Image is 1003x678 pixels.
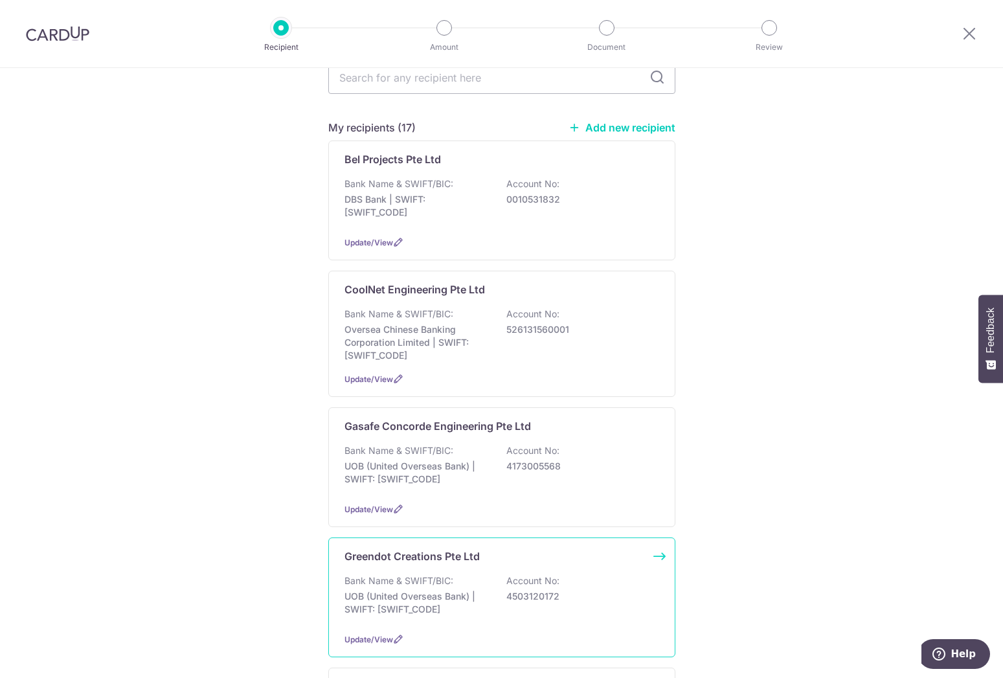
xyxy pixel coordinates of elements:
p: Gasafe Concorde Engineering Pte Ltd [344,418,531,434]
a: Update/View [344,504,393,514]
p: Bank Name & SWIFT/BIC: [344,177,453,190]
span: Feedback [985,308,997,353]
p: Bank Name & SWIFT/BIC: [344,574,453,587]
p: 526131560001 [506,323,651,336]
p: Bel Projects Pte Ltd [344,152,441,167]
p: Greendot Creations Pte Ltd [344,548,480,564]
a: Update/View [344,374,393,384]
img: CardUp [26,26,89,41]
p: Review [721,41,817,54]
p: Oversea Chinese Banking Corporation Limited | SWIFT: [SWIFT_CODE] [344,323,490,362]
p: CoolNet Engineering Pte Ltd [344,282,485,297]
p: 4503120172 [506,590,651,603]
p: Document [559,41,655,54]
a: Update/View [344,238,393,247]
a: Add new recipient [569,121,675,134]
p: Recipient [233,41,329,54]
a: Update/View [344,635,393,644]
iframe: Opens a widget where you can find more information [921,639,990,672]
p: DBS Bank | SWIFT: [SWIFT_CODE] [344,193,490,219]
p: Account No: [506,444,559,457]
button: Feedback - Show survey [978,295,1003,383]
input: Search for any recipient here [328,62,675,94]
p: Account No: [506,574,559,587]
p: Account No: [506,308,559,321]
p: Bank Name & SWIFT/BIC: [344,308,453,321]
h5: My recipients (17) [328,120,416,135]
p: UOB (United Overseas Bank) | SWIFT: [SWIFT_CODE] [344,590,490,616]
p: 0010531832 [506,193,651,206]
p: UOB (United Overseas Bank) | SWIFT: [SWIFT_CODE] [344,460,490,486]
p: 4173005568 [506,460,651,473]
p: Amount [396,41,492,54]
p: Account No: [506,177,559,190]
p: Bank Name & SWIFT/BIC: [344,444,453,457]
